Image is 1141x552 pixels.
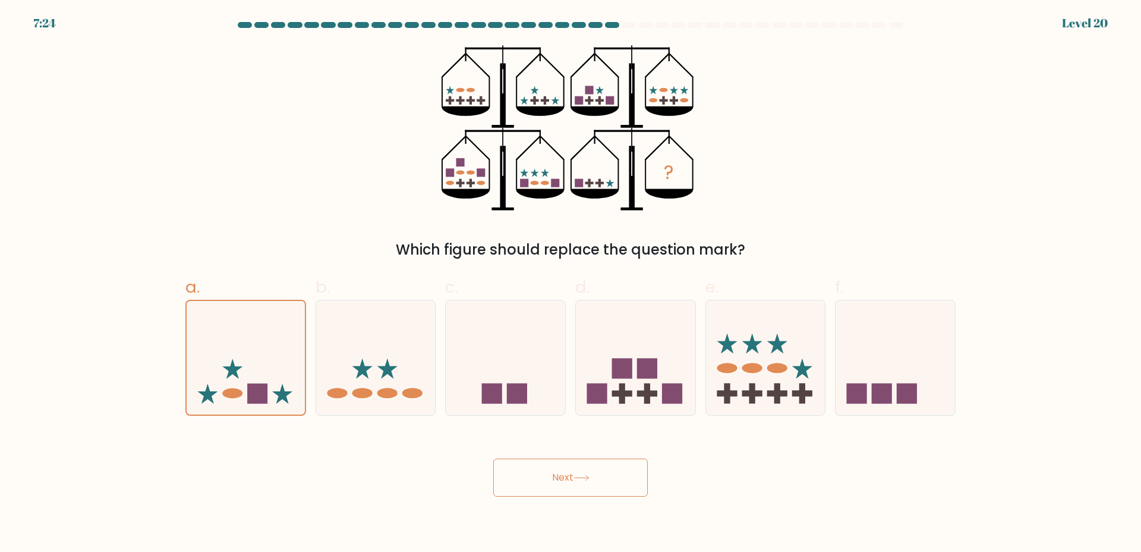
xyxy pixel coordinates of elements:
[185,275,200,299] span: a.
[575,275,590,299] span: d.
[1062,14,1108,32] div: Level 20
[193,239,948,261] div: Which figure should replace the question mark?
[316,275,330,299] span: b.
[835,275,843,299] span: f.
[493,459,648,497] button: Next
[705,275,718,299] span: e.
[33,14,56,32] div: 7:24
[445,275,458,299] span: c.
[664,159,674,186] tspan: ?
